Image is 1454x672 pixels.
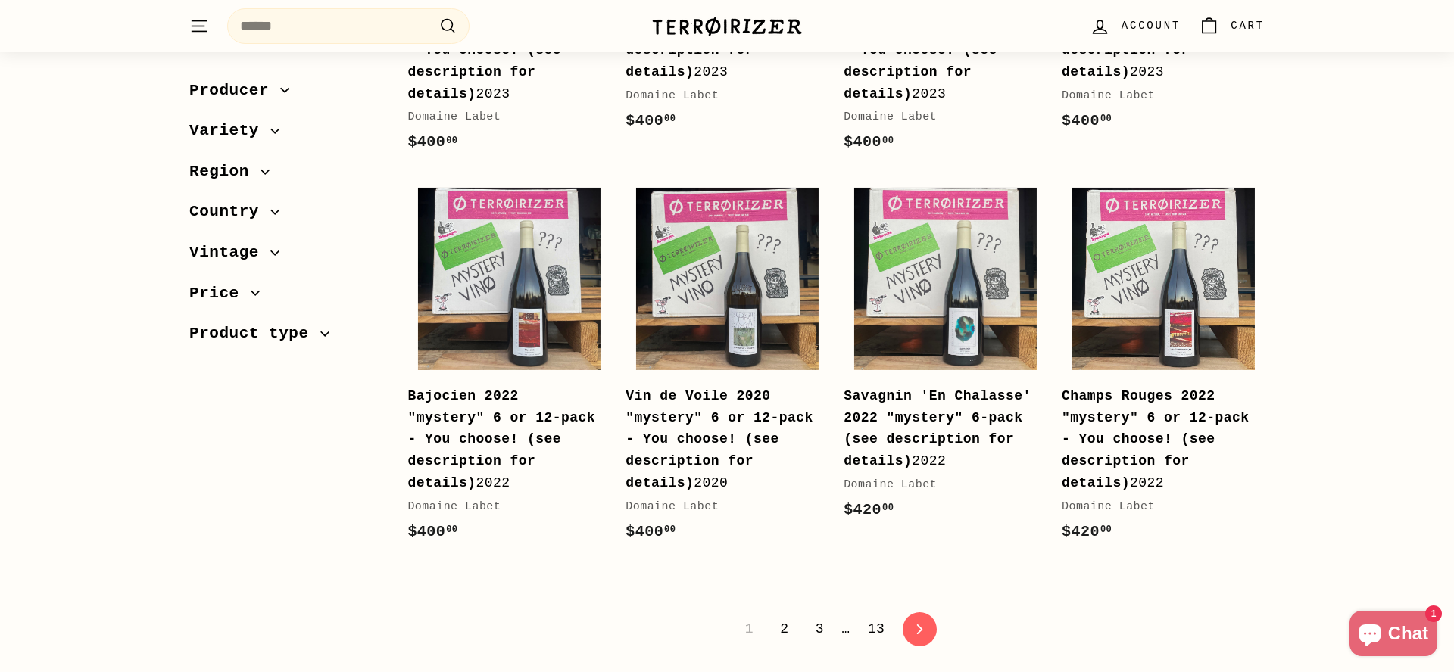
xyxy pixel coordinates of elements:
[1062,523,1112,540] span: $420
[807,616,833,642] a: 3
[1081,4,1190,48] a: Account
[844,177,1047,537] a: Savagnin 'En Chalasse' 2022 "mystery" 6-pack (see description for details)2022Domaine Labet
[1062,388,1250,490] b: Champs Rouges 2022 "mystery" 6 or 12-pack - You choose! (see description for details)
[407,498,595,516] div: Domaine Labet
[664,114,676,124] sup: 00
[626,112,676,129] span: $400
[407,388,595,490] b: Bajocien 2022 "mystery" 6 or 12-pack - You choose! (see description for details)
[1062,498,1250,516] div: Domaine Labet
[1062,177,1265,558] a: Champs Rouges 2022 "mystery" 6 or 12-pack - You choose! (see description for details)2022Domaine ...
[189,74,383,115] button: Producer
[1062,385,1250,494] div: 2022
[407,385,595,494] div: 2022
[736,616,763,642] span: 1
[882,502,894,513] sup: 00
[1062,112,1112,129] span: $400
[1100,524,1112,535] sup: 00
[626,388,813,490] b: Vin de Voile 2020 "mystery" 6 or 12-pack - You choose! (see description for details)
[189,322,320,347] span: Product type
[189,159,261,185] span: Region
[189,115,383,156] button: Variety
[844,501,894,518] span: $420
[841,622,850,636] span: …
[626,523,676,540] span: $400
[844,385,1031,472] div: 2022
[407,177,610,558] a: Bajocien 2022 "mystery" 6 or 12-pack - You choose! (see description for details)2022Domaine Labet
[407,133,457,151] span: $400
[844,108,1031,126] div: Domaine Labet
[407,523,457,540] span: $400
[1231,17,1265,34] span: Cart
[407,108,595,126] div: Domaine Labet
[189,281,251,306] span: Price
[626,385,813,494] div: 2020
[1122,17,1181,34] span: Account
[1190,4,1274,48] a: Cart
[859,616,894,642] a: 13
[189,155,383,196] button: Region
[446,524,457,535] sup: 00
[189,200,270,226] span: Country
[189,318,383,359] button: Product type
[189,277,383,318] button: Price
[626,87,813,105] div: Domaine Labet
[1062,87,1250,105] div: Domaine Labet
[189,119,270,145] span: Variety
[844,388,1031,468] b: Savagnin 'En Chalasse' 2022 "mystery" 6-pack (see description for details)
[882,135,894,146] sup: 00
[626,498,813,516] div: Domaine Labet
[189,240,270,266] span: Vintage
[189,78,280,104] span: Producer
[1345,611,1442,660] inbox-online-store-chat: Shopify online store chat
[189,236,383,277] button: Vintage
[189,196,383,237] button: Country
[1100,114,1112,124] sup: 00
[446,135,457,146] sup: 00
[664,524,676,535] sup: 00
[626,177,828,558] a: Vin de Voile 2020 "mystery" 6 or 12-pack - You choose! (see description for details)2020Domaine L...
[771,616,797,642] a: 2
[844,133,894,151] span: $400
[844,476,1031,494] div: Domaine Labet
